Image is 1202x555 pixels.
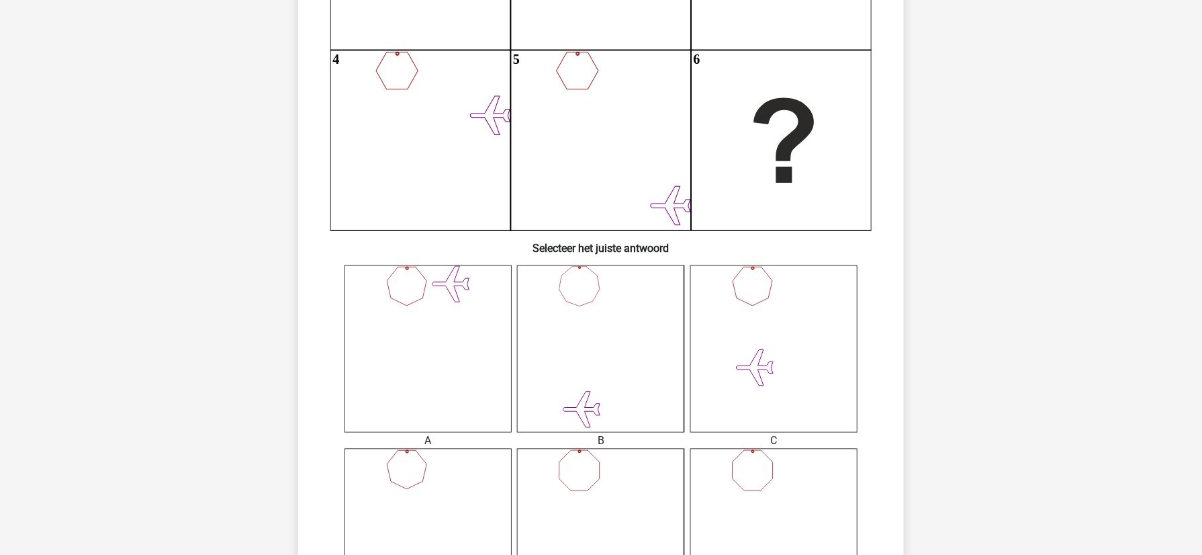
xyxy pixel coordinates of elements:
[680,433,868,449] div: C
[513,52,520,67] text: 5
[332,52,339,67] text: 4
[694,52,700,67] text: 6
[334,433,522,449] div: A
[507,433,694,449] div: B
[320,231,882,255] h6: Selecteer het juiste antwoord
